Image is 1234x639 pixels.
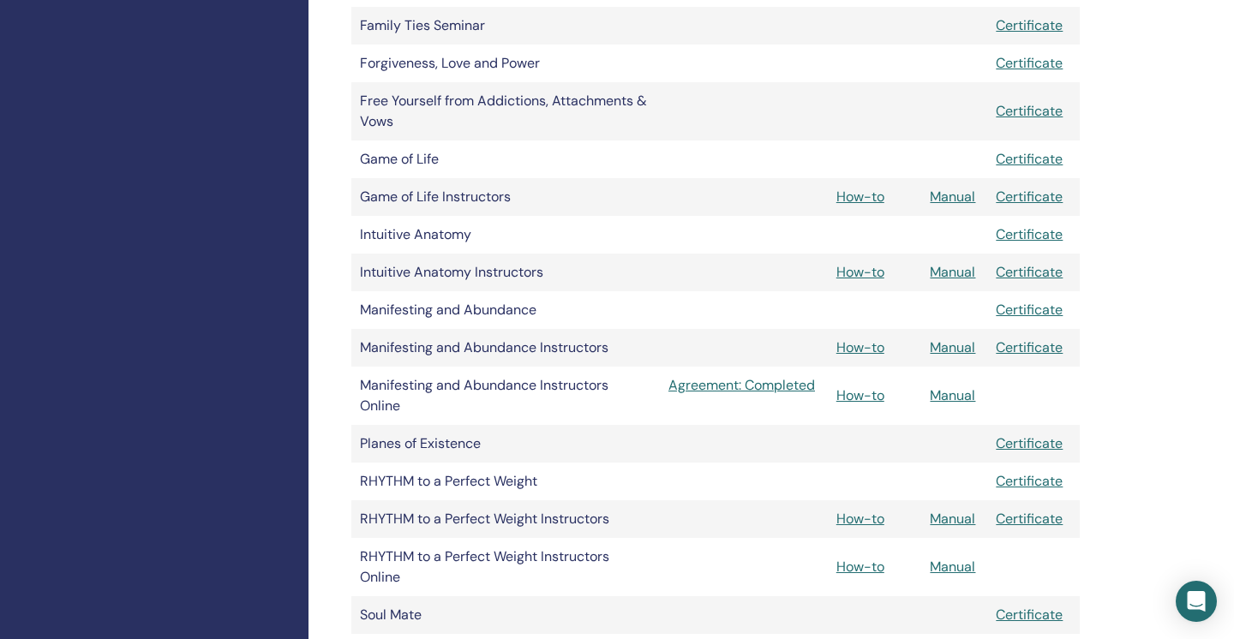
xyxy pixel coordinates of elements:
[836,263,884,281] a: How-to
[996,606,1063,624] a: Certificate
[930,338,975,356] a: Manual
[351,291,660,329] td: Manifesting and Abundance
[930,188,975,206] a: Manual
[930,386,975,404] a: Manual
[836,386,884,404] a: How-to
[836,558,884,576] a: How-to
[930,263,975,281] a: Manual
[996,434,1063,452] a: Certificate
[836,510,884,528] a: How-to
[836,338,884,356] a: How-to
[996,301,1063,319] a: Certificate
[996,510,1063,528] a: Certificate
[351,538,660,596] td: RHYTHM to a Perfect Weight Instructors Online
[996,54,1063,72] a: Certificate
[351,140,660,178] td: Game of Life
[351,500,660,538] td: RHYTHM to a Perfect Weight Instructors
[351,367,660,425] td: Manifesting and Abundance Instructors Online
[930,510,975,528] a: Manual
[351,425,660,463] td: Planes of Existence
[996,150,1063,168] a: Certificate
[996,188,1063,206] a: Certificate
[996,102,1063,120] a: Certificate
[351,463,660,500] td: RHYTHM to a Perfect Weight
[996,263,1063,281] a: Certificate
[996,338,1063,356] a: Certificate
[351,254,660,291] td: Intuitive Anatomy Instructors
[1176,581,1217,622] div: Open Intercom Messenger
[996,472,1063,490] a: Certificate
[351,82,660,140] td: Free Yourself from Addictions, Attachments & Vows
[351,596,660,634] td: Soul Mate
[351,216,660,254] td: Intuitive Anatomy
[996,225,1063,243] a: Certificate
[996,16,1063,34] a: Certificate
[351,7,660,45] td: Family Ties Seminar
[351,178,660,216] td: Game of Life Instructors
[930,558,975,576] a: Manual
[351,45,660,82] td: Forgiveness, Love and Power
[836,188,884,206] a: How-to
[668,375,819,396] a: Agreement: Completed
[351,329,660,367] td: Manifesting and Abundance Instructors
